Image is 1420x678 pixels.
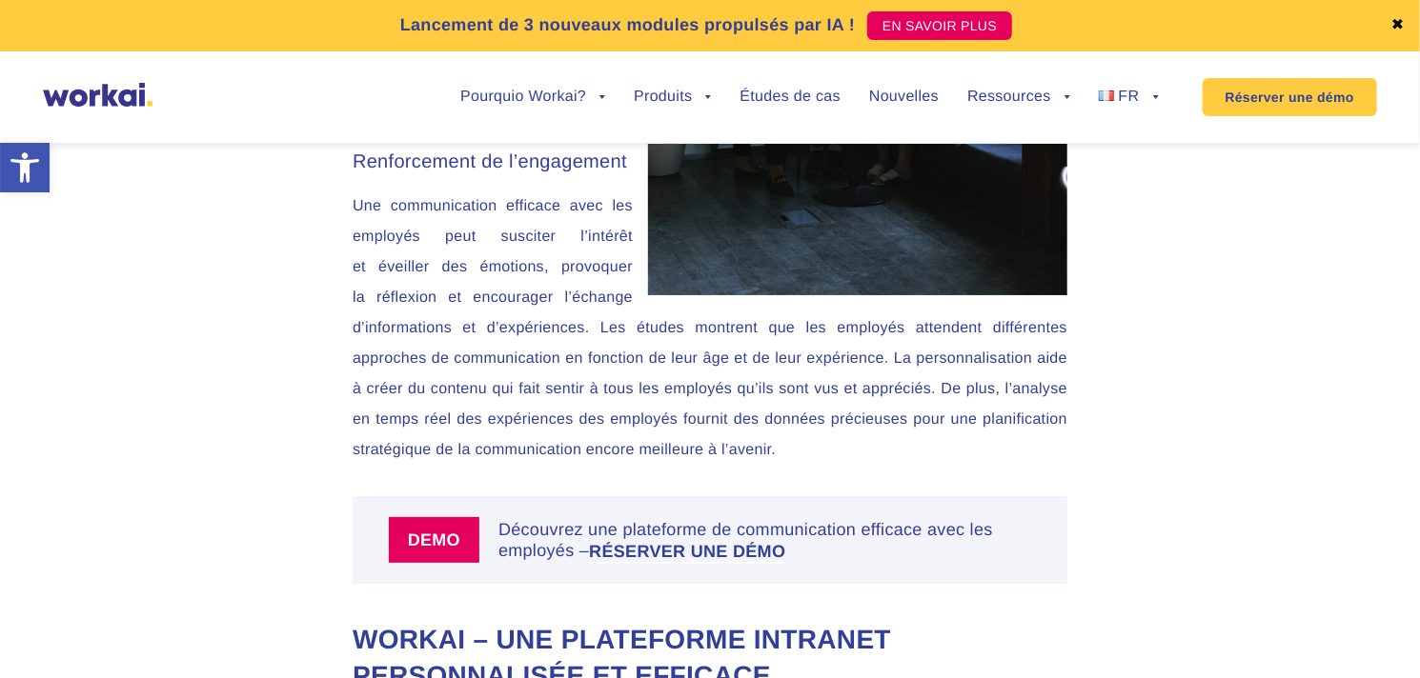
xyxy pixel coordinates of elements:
[353,148,1067,176] h3: Renforcement de l’engagement
[967,90,1070,105] a: Ressources
[389,517,498,563] a: DEMO
[634,90,711,105] a: Produits
[1391,18,1405,33] a: ✖
[867,11,1012,40] a: EN SAVOIR PLUS
[400,12,855,38] p: Lancement de 3 nouveaux modules propulsés par IA !
[353,191,1067,466] p: Une communication efficace avec les employés peut susciter l’intérêt et éveiller des émotions, pr...
[498,519,1031,561] div: Découvrez une plateforme de communication efficace avec les employés –
[460,90,605,105] a: Pourquio Workai?
[1119,89,1140,105] span: FR
[1099,90,1159,105] a: FR
[1203,78,1377,116] a: Réserver une démo
[589,543,785,560] a: RÉSERVER UNE DÉMO
[869,90,939,105] a: Nouvelles
[740,90,841,105] a: Études de cas
[389,517,479,563] label: DEMO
